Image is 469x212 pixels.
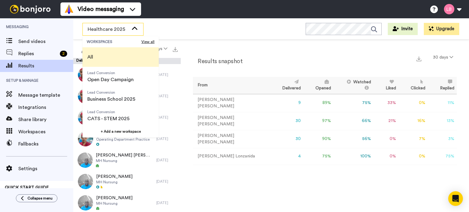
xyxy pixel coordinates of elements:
[141,39,155,44] span: View all
[270,77,303,94] th: Delivered
[16,194,57,202] button: Collapse menu
[373,77,398,94] th: Liked
[78,174,93,189] img: 92c0f570-fe8b-4abd-bc51-2a0c8b46de83-thumb.jpg
[7,5,53,13] img: bj-logo-header-white.svg
[388,23,418,35] button: Invite
[333,112,373,130] td: 66 %
[193,112,270,130] td: [PERSON_NAME] [PERSON_NAME]
[428,148,457,165] td: 75 %
[87,53,93,61] span: All
[193,94,270,112] td: [PERSON_NAME] [PERSON_NAME]
[18,104,73,111] span: Integrations
[18,38,73,45] span: Send videos
[333,77,373,94] th: Watched
[78,88,93,104] img: 53e46c47-cd87-4587-80af-426b20c2eddb-thumb.jpg
[303,112,333,130] td: 97 %
[82,125,159,138] button: + Add a new workspace
[96,201,133,206] span: MH Nursung
[27,196,53,201] span: Collapse menu
[333,130,373,148] td: 56 %
[156,179,178,184] div: [DATE]
[428,112,457,130] td: 13 %
[73,58,181,64] div: Delivery History
[398,130,428,148] td: 7 %
[303,148,333,165] td: 75 %
[78,43,103,55] span: All assignees
[428,130,457,148] td: 3 %
[5,185,49,190] span: QUICK START GUIDE
[88,26,129,33] span: Healthcare 2025
[78,131,93,146] img: ed238a8f-a182-4f34-be44-1da8c8d0e927-thumb.jpg
[270,148,303,165] td: 4
[18,140,73,148] span: Fallbacks
[96,174,133,180] span: [PERSON_NAME]
[424,23,459,35] button: Upgrade
[73,149,181,171] a: [PERSON_NAME] [PERSON_NAME]MH Nursung[DATE]
[96,195,133,201] span: [PERSON_NAME]
[96,137,150,142] span: Operating Department Practice
[303,77,333,94] th: Opened
[96,158,153,163] span: MH Nursung
[87,39,141,44] span: WORKSPACES
[60,51,67,57] div: 2
[87,76,134,83] span: Open Day Campaign
[398,112,428,130] td: 16 %
[78,67,93,82] img: 5e6b368f-e598-411a-9dcb-41451933386b-thumb.jpg
[73,107,181,128] a: [PERSON_NAME]Operating Department Practice[DATE]
[73,128,181,149] a: [PERSON_NAME]Operating Department Practice[DATE]
[78,110,93,125] img: 00845732-ed8a-4fe0-858e-64e0383e20e1-thumb.jpg
[78,195,93,210] img: 92c0f570-fe8b-4abd-bc51-2a0c8b46de83-thumb.jpg
[18,165,73,172] span: Settings
[96,152,153,158] span: [PERSON_NAME] [PERSON_NAME]
[448,191,463,206] div: Open Intercom Messenger
[18,116,73,123] span: Share library
[171,44,180,53] button: Export all results that match these filters now.
[18,62,73,70] span: Results
[193,58,242,65] h2: Results snapshot
[87,95,135,103] span: Business School 2025
[428,77,457,94] th: Replied
[18,128,73,135] span: Workspaces
[73,171,181,192] a: [PERSON_NAME]MH Nursung[DATE]
[398,77,428,94] th: Clicked
[270,94,303,112] td: 9
[87,70,134,75] span: Lead Conversion
[96,180,133,185] span: MH Nursung
[78,153,93,168] img: 92c0f570-fe8b-4abd-bc51-2a0c8b46de83-thumb.jpg
[398,94,428,112] td: 0 %
[193,130,270,148] td: [PERSON_NAME] [PERSON_NAME]
[373,130,398,148] td: 0 %
[333,94,373,112] td: 75 %
[416,56,421,61] img: export.svg
[193,77,270,94] th: From
[270,112,303,130] td: 30
[87,115,129,122] span: CATS - STEM 2025
[373,94,398,112] td: 33 %
[156,72,178,77] div: [DATE]
[373,148,398,165] td: 0 %
[428,94,457,112] td: 11 %
[156,200,178,205] div: [DATE]
[270,130,303,148] td: 30
[193,148,270,165] td: [PERSON_NAME] Lonzanida
[87,90,135,95] span: Lead Conversion
[156,94,178,99] div: [DATE]
[64,4,74,14] img: vm-color.svg
[87,110,129,114] span: Lead Conversion
[73,64,181,85] a: [PERSON_NAME]Operating Department Practice[DATE]
[156,158,178,163] div: [DATE]
[373,112,398,130] td: 21 %
[75,40,112,57] button: All assignees
[156,136,178,141] div: [DATE]
[303,130,333,148] td: 90 %
[18,50,57,57] span: Replies
[415,54,423,63] button: Export a summary of each team member’s results that match this filter now.
[173,47,178,52] img: export.svg
[18,92,73,99] span: Message template
[73,85,181,107] a: [PERSON_NAME]Operating Department Practice[DATE]
[78,5,124,13] span: Video messaging
[398,148,428,165] td: 0 %
[333,148,373,165] td: 100 %
[429,52,457,63] button: 30 days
